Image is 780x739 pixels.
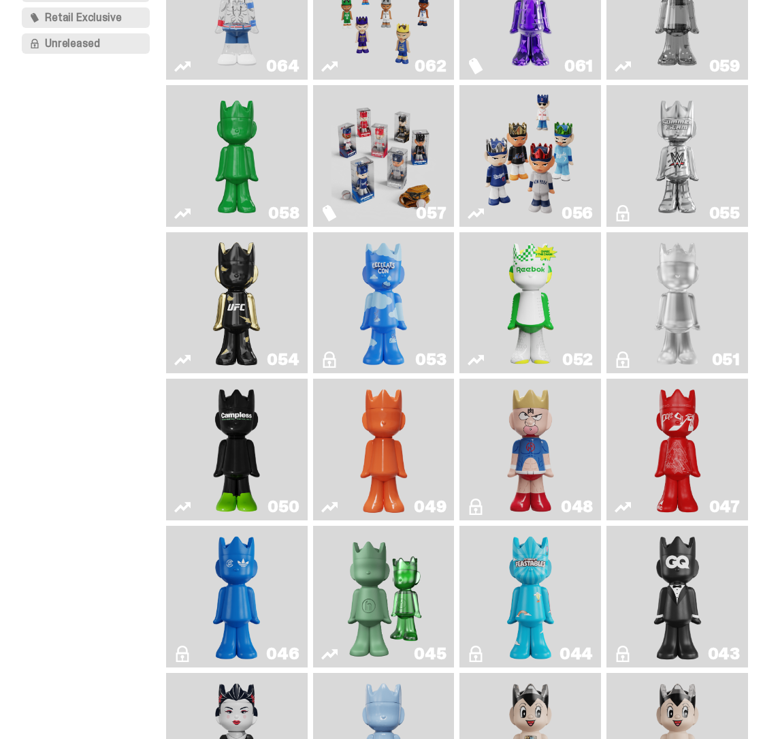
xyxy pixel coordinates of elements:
img: Game Face (2025) [331,91,436,221]
div: 045 [414,646,446,662]
div: 055 [709,205,740,221]
a: Kinnikuman [468,384,593,515]
span: Retail Exclusive [45,12,121,23]
img: Skip [649,384,706,515]
span: Unreleased [45,38,99,49]
div: 051 [712,351,740,368]
a: Campless [174,384,299,515]
button: Retail Exclusive [22,7,150,28]
img: Campless [208,384,265,515]
a: Schrödinger's ghost: Sunday Green [174,91,299,221]
div: 062 [415,58,446,74]
div: 047 [709,499,740,515]
img: Present [339,531,429,662]
a: ComplexCon HK [174,531,299,662]
div: 057 [416,205,446,221]
img: LLLoyalty [649,238,706,368]
a: Game Face (2025) [468,91,593,221]
div: 046 [266,646,299,662]
a: Skip [615,384,740,515]
a: I Was There SummerSlam [615,91,740,221]
div: 061 [564,58,593,74]
div: 052 [562,351,593,368]
a: Feastables [468,531,593,662]
div: 058 [268,205,299,221]
a: Schrödinger's ghost: Orange Vibe [321,384,446,515]
img: Schrödinger's ghost: Orange Vibe [355,384,412,515]
img: Court Victory [502,238,559,368]
a: Ruby [174,238,299,368]
a: Game Face (2025) [321,91,446,221]
img: Feastables [502,531,559,662]
img: Ruby [208,238,265,368]
img: ghooooost [355,238,412,368]
a: Present [321,531,446,662]
button: Unreleased [22,33,150,54]
div: 049 [414,499,446,515]
img: I Was There SummerSlam [625,91,729,221]
img: ComplexCon HK [208,531,265,662]
div: 053 [415,351,446,368]
img: Game Face (2025) [478,91,583,221]
div: 043 [708,646,740,662]
div: 044 [559,646,593,662]
div: 048 [561,499,593,515]
img: Kinnikuman [502,384,559,515]
a: ghooooost [321,238,446,368]
a: Court Victory [468,238,593,368]
div: 050 [267,499,299,515]
div: 056 [562,205,593,221]
a: LLLoyalty [615,238,740,368]
div: 064 [266,58,299,74]
img: Black Tie [649,531,706,662]
div: 059 [709,58,740,74]
a: Black Tie [615,531,740,662]
img: Schrödinger's ghost: Sunday Green [184,91,289,221]
div: 054 [267,351,299,368]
